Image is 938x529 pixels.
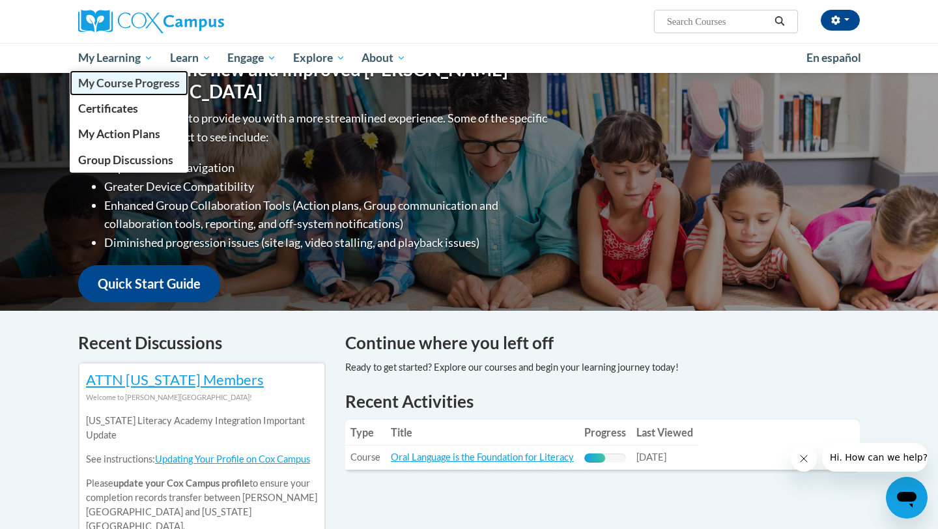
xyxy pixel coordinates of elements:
a: My Action Plans [70,121,188,147]
a: En español [798,44,870,72]
p: See instructions: [86,452,318,466]
li: Improved Site Navigation [104,158,550,177]
img: Cox Campus [78,10,224,33]
h1: Recent Activities [345,390,860,413]
span: Course [350,451,380,463]
h1: Welcome to the new and improved [PERSON_NAME][GEOGRAPHIC_DATA] [78,59,550,102]
button: Account Settings [821,10,860,31]
h4: Continue where you left off [345,330,860,356]
th: Title [386,420,579,446]
a: Explore [285,43,354,73]
b: update your Cox Campus profile [113,478,249,489]
span: Engage [227,50,276,66]
a: My Course Progress [70,70,188,96]
a: About [354,43,415,73]
a: Cox Campus [78,10,326,33]
li: Enhanced Group Collaboration Tools (Action plans, Group communication and collaboration tools, re... [104,196,550,234]
iframe: Message from company [822,443,928,472]
span: About [362,50,406,66]
a: Certificates [70,96,188,121]
span: [DATE] [636,451,666,463]
a: ATTN [US_STATE] Members [86,371,264,388]
th: Progress [579,420,631,446]
span: My Course Progress [78,76,180,90]
span: Certificates [78,102,138,115]
div: Main menu [59,43,879,73]
iframe: Button to launch messaging window [886,477,928,519]
th: Type [345,420,386,446]
span: My Action Plans [78,127,160,141]
th: Last Viewed [631,420,698,446]
button: Search [770,14,789,29]
span: My Learning [78,50,153,66]
li: Greater Device Compatibility [104,177,550,196]
p: [US_STATE] Literacy Academy Integration Important Update [86,414,318,442]
input: Search Courses [666,14,770,29]
a: My Learning [70,43,162,73]
span: En español [806,51,861,64]
a: Engage [219,43,285,73]
a: Oral Language is the Foundation for Literacy [391,451,574,463]
div: Progress, % [584,453,605,463]
iframe: Close message [791,446,817,472]
span: Learn [170,50,211,66]
h4: Recent Discussions [78,330,326,356]
p: Overall, we are proud to provide you with a more streamlined experience. Some of the specific cha... [78,109,550,147]
li: Diminished progression issues (site lag, video stalling, and playback issues) [104,233,550,252]
div: Welcome to [PERSON_NAME][GEOGRAPHIC_DATA]! [86,390,318,405]
a: Updating Your Profile on Cox Campus [155,453,310,465]
span: Explore [293,50,345,66]
a: Group Discussions [70,147,188,173]
span: Group Discussions [78,153,173,167]
a: Quick Start Guide [78,265,220,302]
a: Learn [162,43,220,73]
